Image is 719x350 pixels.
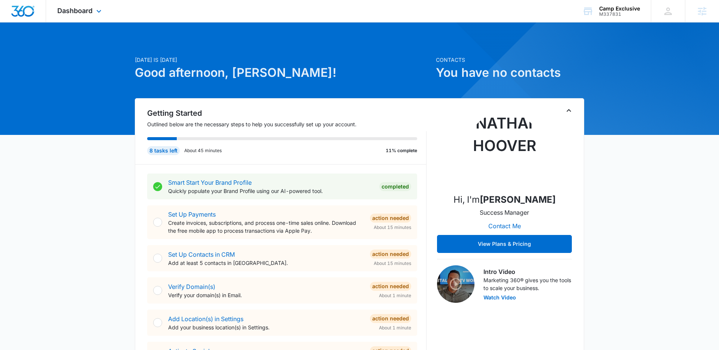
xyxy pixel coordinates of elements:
p: Contacts [436,56,584,64]
a: Verify Domain(s) [168,283,215,290]
strong: [PERSON_NAME] [480,194,556,205]
h3: Intro Video [483,267,572,276]
img: Intro Video [437,265,474,303]
a: Smart Start Your Brand Profile [168,179,252,186]
p: Success Manager [480,208,529,217]
p: Outlined below are the necessary steps to help you successfully set up your account. [147,120,427,128]
span: About 1 minute [379,325,411,331]
h1: You have no contacts [436,64,584,82]
a: Set Up Contacts in CRM [168,251,235,258]
p: Add at least 5 contacts in [GEOGRAPHIC_DATA]. [168,259,364,267]
div: Action Needed [370,314,411,323]
div: 8 tasks left [147,146,180,155]
div: Action Needed [370,214,411,223]
p: Hi, I'm [453,193,556,206]
p: Marketing 360® gives you the tools to scale your business. [483,276,572,292]
h1: Good afternoon, [PERSON_NAME]! [135,64,431,82]
span: About 15 minutes [374,260,411,267]
button: Toggle Collapse [564,106,573,115]
a: Set Up Payments [168,211,216,218]
button: Contact Me [481,217,528,235]
button: View Plans & Pricing [437,235,572,253]
span: About 15 minutes [374,224,411,231]
div: account id [599,12,640,17]
h2: Getting Started [147,108,427,119]
div: Action Needed [370,250,411,259]
p: Verify your domain(s) in Email. [168,291,364,299]
p: About 45 minutes [184,147,222,154]
p: Add your business location(s) in Settings. [168,323,364,331]
span: About 1 minute [379,292,411,299]
div: Completed [379,182,411,191]
p: 11% complete [386,147,417,154]
p: Quickly populate your Brand Profile using our AI-powered tool. [168,187,373,195]
div: account name [599,6,640,12]
p: Create invoices, subscriptions, and process one-time sales online. Download the free mobile app t... [168,219,364,235]
div: Action Needed [370,282,411,291]
a: Add Location(s) in Settings [168,315,243,323]
img: Nathan Hoover [467,112,542,187]
span: Dashboard [57,7,92,15]
button: Watch Video [483,295,516,300]
p: [DATE] is [DATE] [135,56,431,64]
